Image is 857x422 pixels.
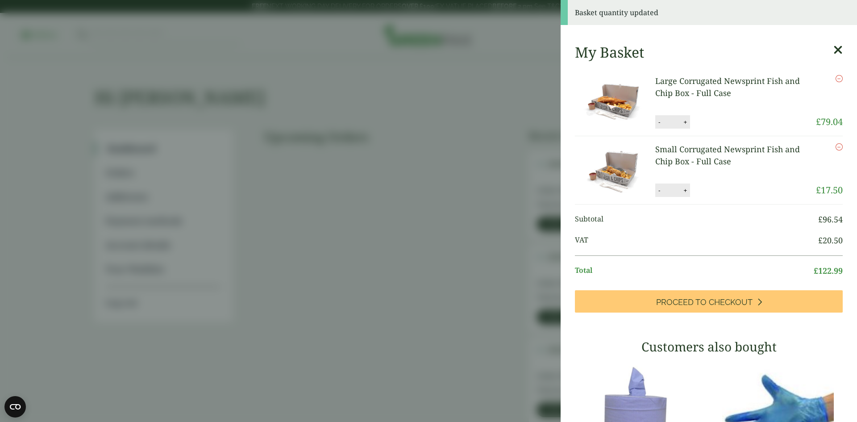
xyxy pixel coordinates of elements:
a: Remove this item [836,143,843,150]
bdi: 96.54 [818,214,843,225]
bdi: 122.99 [814,265,843,276]
span: Total [575,265,814,277]
h3: Customers also bought [575,339,843,355]
span: £ [818,214,823,225]
span: £ [816,116,821,128]
a: Large Corrugated Newsprint Fish and Chip Box - Full Case [655,75,800,98]
span: £ [814,265,818,276]
span: VAT [575,234,818,247]
span: Proceed to Checkout [656,297,753,307]
button: + [681,187,690,194]
a: Proceed to Checkout [575,290,843,313]
button: Open CMP widget [4,396,26,418]
span: £ [818,235,823,246]
bdi: 79.04 [816,116,843,128]
bdi: 20.50 [818,235,843,246]
h2: My Basket [575,44,644,61]
a: Small Corrugated Newsprint Fish and Chip Box - Full Case [655,144,800,167]
button: - [656,187,663,194]
a: Remove this item [836,75,843,82]
bdi: 17.50 [816,184,843,196]
span: Subtotal [575,213,818,226]
span: £ [816,184,821,196]
button: - [656,118,663,126]
button: + [681,118,690,126]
